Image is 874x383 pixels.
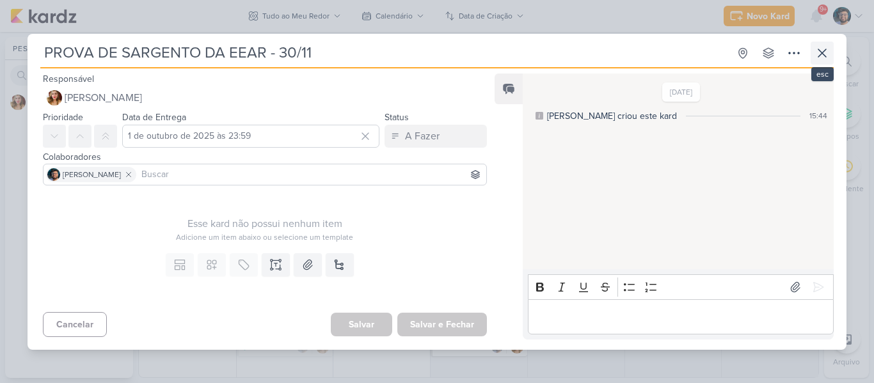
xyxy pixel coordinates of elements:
[43,312,107,337] button: Cancelar
[528,274,834,299] div: Editor toolbar
[40,42,729,65] input: Kard Sem Título
[43,216,487,231] div: Esse kard não possui nenhum item
[47,90,62,106] img: Thaís Leite
[43,150,487,164] div: Colaboradores
[63,169,121,180] span: [PERSON_NAME]
[809,110,827,121] div: 15:44
[43,74,94,84] label: Responsável
[385,112,409,123] label: Status
[385,125,487,148] button: A Fazer
[122,125,379,148] input: Select a date
[43,86,487,109] button: [PERSON_NAME]
[139,167,484,182] input: Buscar
[811,67,834,81] div: esc
[43,112,83,123] label: Prioridade
[547,109,677,123] div: [PERSON_NAME] criou este kard
[405,129,440,144] div: A Fazer
[122,112,186,123] label: Data de Entrega
[65,90,142,106] span: [PERSON_NAME]
[47,168,60,181] img: Eduardo Pinheiro
[528,299,834,334] div: Editor editing area: main
[43,231,487,243] div: Adicione um item abaixo ou selecione um template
